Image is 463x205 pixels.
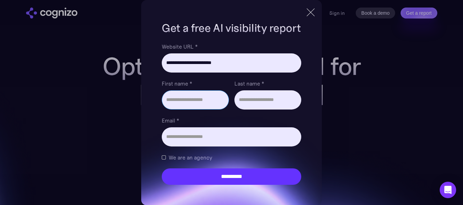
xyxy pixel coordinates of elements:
[234,79,301,88] label: Last name *
[162,116,301,125] label: Email *
[440,182,456,198] div: Open Intercom Messenger
[162,42,301,51] label: Website URL *
[162,42,301,185] form: Brand Report Form
[162,79,229,88] label: First name *
[162,21,301,36] h1: Get a free AI visibility report
[169,153,212,162] span: We are an agency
